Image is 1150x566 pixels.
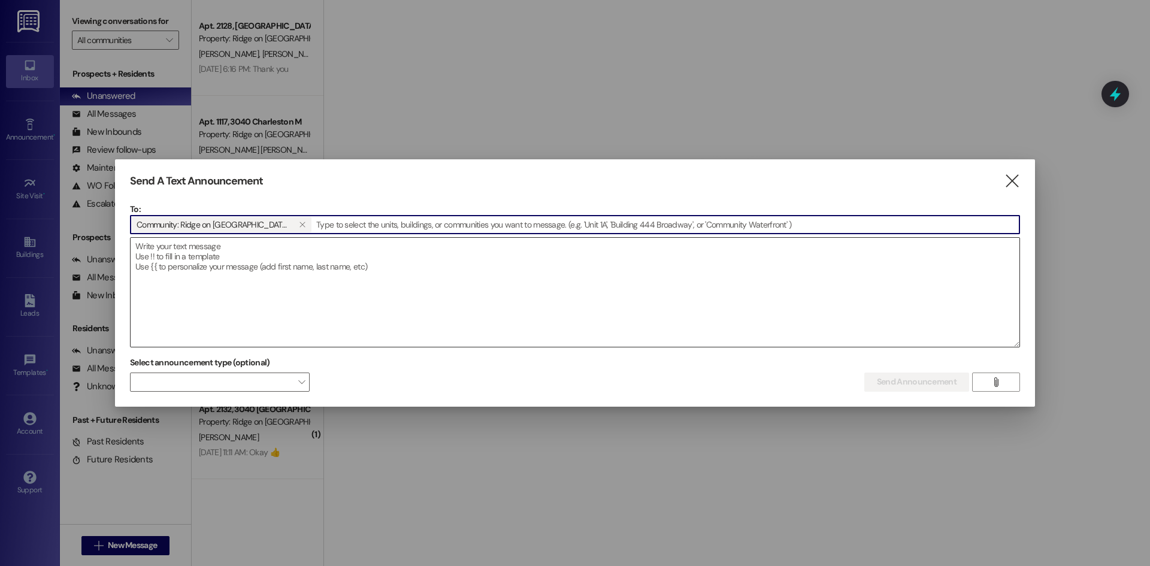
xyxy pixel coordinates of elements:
input: Type to select the units, buildings, or communities you want to message. (e.g. 'Unit 1A', 'Buildi... [313,216,1019,234]
span: Community: Ridge on Charleston (4039) [137,217,289,232]
i:  [299,220,305,229]
label: Select announcement type (optional) [130,353,270,372]
button: Send Announcement [864,373,969,392]
span: Send Announcement [877,376,957,388]
h3: Send A Text Announcement [130,174,263,188]
p: To: [130,203,1020,215]
i:  [991,377,1000,387]
button: Community: Ridge on Charleston (4039) [293,217,311,232]
i:  [1004,175,1020,187]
